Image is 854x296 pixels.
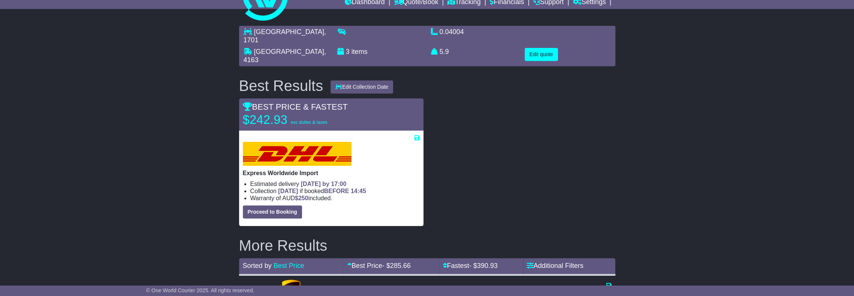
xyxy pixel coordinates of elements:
span: BEST PRICE & FASTEST [243,102,348,112]
button: Proceed to Booking [243,205,302,219]
span: exc duties & taxes [291,120,327,125]
button: Edit quote [525,48,558,61]
div: Best Results [235,77,327,94]
span: 0.04004 [440,28,464,36]
span: 285.66 [390,262,411,269]
span: $ [295,195,308,201]
p: Express Worldwide Import [243,170,420,177]
li: Estimated delivery [250,180,420,187]
span: - $ [382,262,411,269]
span: [GEOGRAPHIC_DATA] [254,28,324,36]
li: Collection [250,187,420,195]
button: Edit Collection Date [331,80,393,94]
span: Sorted by [243,262,272,269]
span: 250 [298,195,308,201]
img: DHL: Express Worldwide Import [243,142,351,166]
span: [DATE] [278,188,298,194]
li: Warranty of AUD included. [250,195,420,202]
span: 390.93 [477,262,498,269]
a: Fastest- $390.93 [443,262,498,269]
span: [GEOGRAPHIC_DATA] [254,48,324,55]
span: 14:45 [351,188,366,194]
p: $242.93 [243,112,337,127]
span: 3 [346,48,350,55]
a: Additional Filters [527,262,583,269]
span: items [351,48,368,55]
span: - $ [469,262,498,269]
h2: More Results [239,237,615,254]
span: BEFORE [324,188,349,194]
span: , 4163 [244,48,326,64]
span: © One World Courier 2025. All rights reserved. [146,287,254,293]
span: , 1701 [244,28,326,44]
span: 5.9 [440,48,449,55]
a: Best Price [274,262,304,269]
span: [DATE] by 17:00 [301,181,347,187]
a: Best Price- $285.66 [347,262,411,269]
span: if booked [278,188,366,194]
